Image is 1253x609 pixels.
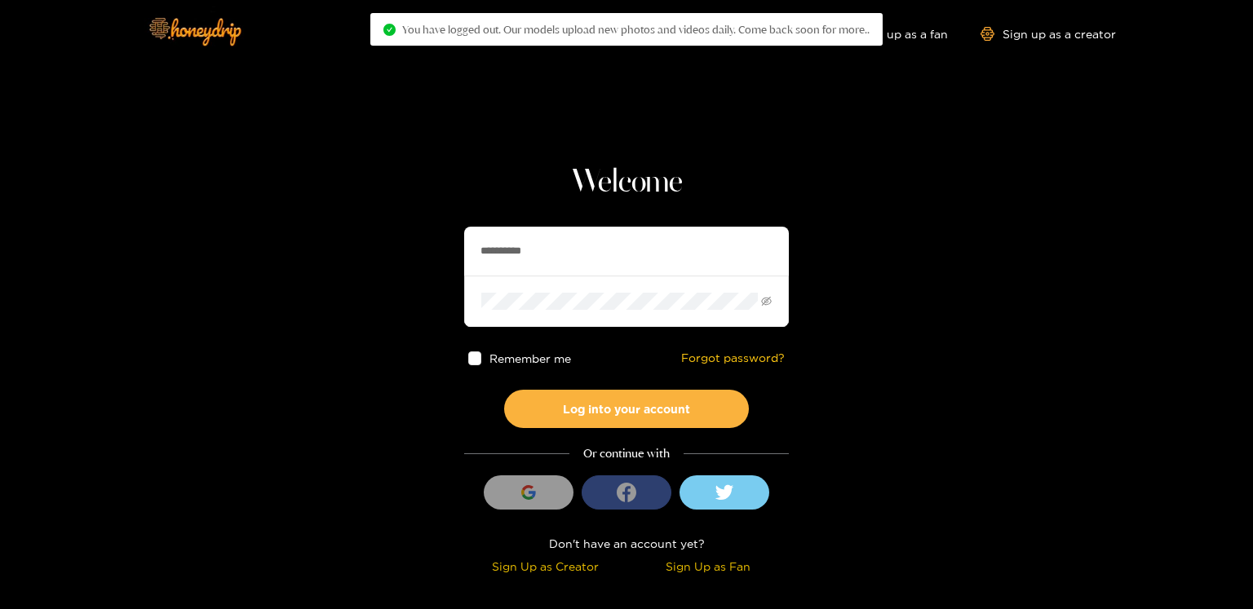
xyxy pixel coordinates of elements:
span: You have logged out. Our models upload new photos and videos daily. Come back soon for more.. [402,23,870,36]
div: Sign Up as Creator [468,557,622,576]
div: Sign Up as Fan [631,557,785,576]
a: Sign up as a fan [836,27,948,41]
div: Or continue with [464,444,789,463]
a: Forgot password? [681,351,785,365]
span: Remember me [490,352,572,364]
span: check-circle [383,24,396,36]
h1: Welcome [464,163,789,202]
span: eye-invisible [761,296,772,307]
button: Log into your account [504,390,749,428]
a: Sign up as a creator [981,27,1116,41]
div: Don't have an account yet? [464,534,789,553]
